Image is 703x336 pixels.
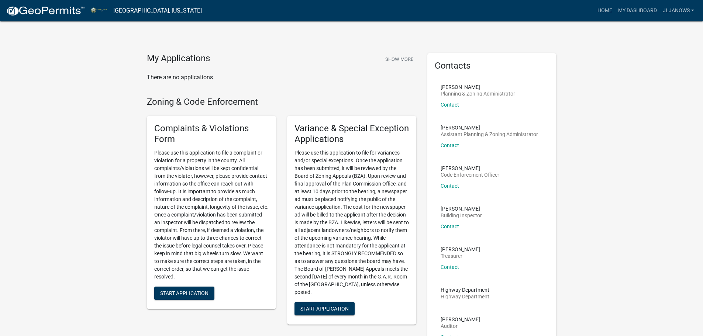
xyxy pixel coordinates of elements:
[160,290,209,296] span: Start Application
[154,149,269,281] p: Please use this application to file a complaint or violation for a property in the county. All co...
[441,166,499,171] p: [PERSON_NAME]
[441,317,480,322] p: [PERSON_NAME]
[441,294,489,299] p: Highway Department
[294,149,409,296] p: Please use this application to file for variances and/or special exceptions. Once the application...
[300,305,349,311] span: Start Application
[154,287,214,300] button: Start Application
[441,183,459,189] a: Contact
[294,123,409,145] h5: Variance & Special Exception Applications
[294,302,355,315] button: Start Application
[441,213,482,218] p: Building Inspector
[441,206,482,211] p: [PERSON_NAME]
[441,247,480,252] p: [PERSON_NAME]
[441,102,459,108] a: Contact
[147,73,416,82] p: There are no applications
[441,172,499,177] p: Code Enforcement Officer
[441,287,489,292] p: Highway Department
[147,97,416,107] h4: Zoning & Code Enforcement
[154,123,269,145] h5: Complaints & Violations Form
[91,6,107,15] img: Miami County, Indiana
[441,84,515,90] p: [PERSON_NAME]
[441,142,459,148] a: Contact
[660,4,697,18] a: jljanows
[595,4,615,18] a: Home
[382,53,416,65] button: Show More
[441,253,480,259] p: Treasurer
[441,132,538,137] p: Assistant Planning & Zoning Administrator
[615,4,660,18] a: My Dashboard
[441,323,480,329] p: Auditor
[441,224,459,229] a: Contact
[147,53,210,64] h4: My Applications
[441,125,538,130] p: [PERSON_NAME]
[441,264,459,270] a: Contact
[441,91,515,96] p: Planning & Zoning Administrator
[435,60,549,71] h5: Contacts
[113,4,202,17] a: [GEOGRAPHIC_DATA], [US_STATE]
